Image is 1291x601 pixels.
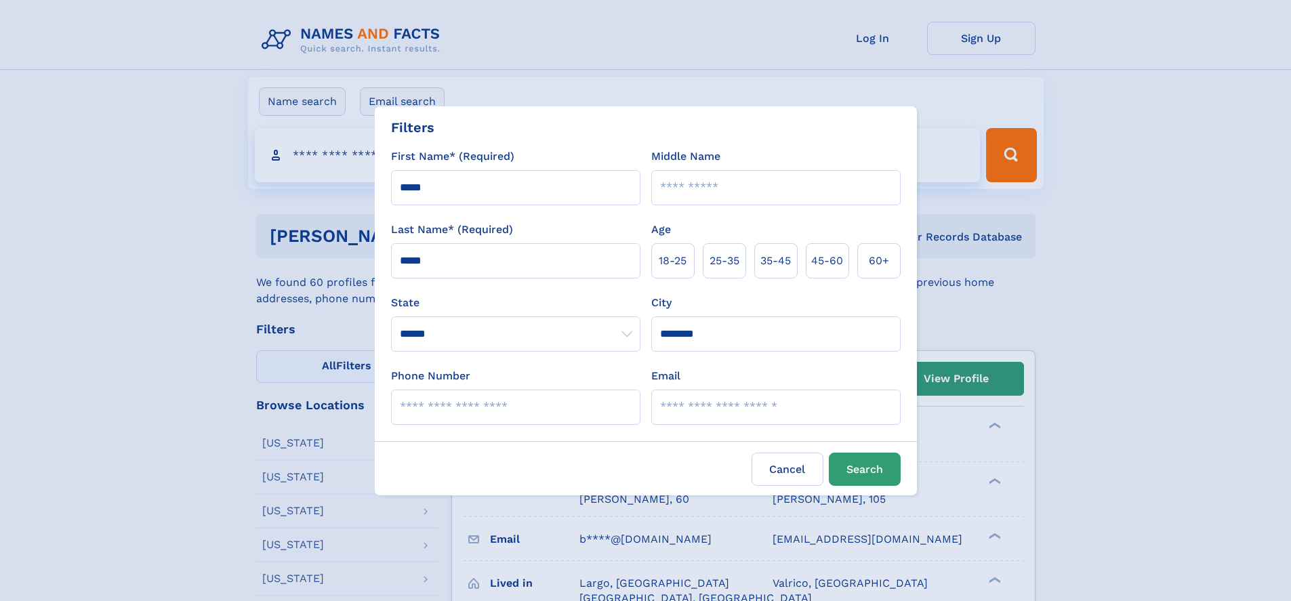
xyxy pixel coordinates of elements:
span: 25‑35 [710,253,739,269]
span: 45‑60 [811,253,843,269]
label: State [391,295,640,311]
button: Search [829,453,901,486]
label: Age [651,222,671,238]
label: City [651,295,672,311]
div: Filters [391,117,434,138]
label: Email [651,368,680,384]
span: 35‑45 [760,253,791,269]
span: 18‑25 [659,253,687,269]
span: 60+ [869,253,889,269]
label: Cancel [752,453,823,486]
label: Phone Number [391,368,470,384]
label: Middle Name [651,148,720,165]
label: First Name* (Required) [391,148,514,165]
label: Last Name* (Required) [391,222,513,238]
